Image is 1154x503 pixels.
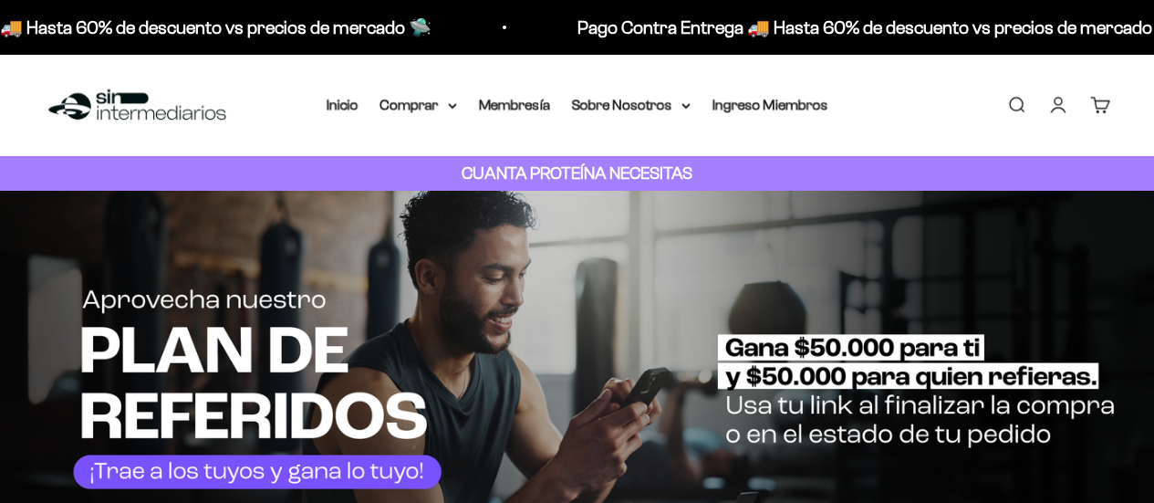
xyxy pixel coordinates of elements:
[479,97,550,112] a: Membresía
[462,163,692,183] strong: CUANTA PROTEÍNA NECESITAS
[380,93,457,117] summary: Comprar
[327,97,359,112] a: Inicio
[712,97,828,112] a: Ingreso Miembros
[572,93,691,117] summary: Sobre Nosotros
